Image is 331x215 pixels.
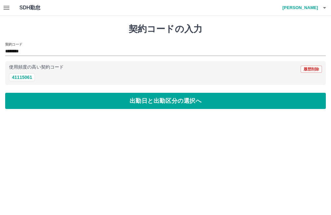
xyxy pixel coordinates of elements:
[9,65,64,70] p: 使用頻度の高い契約コード
[5,93,326,109] button: 出勤日と出勤区分の選択へ
[9,73,35,81] button: 41115061
[5,42,22,47] h2: 契約コード
[301,66,322,73] button: 履歴削除
[5,24,326,35] h1: 契約コードの入力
